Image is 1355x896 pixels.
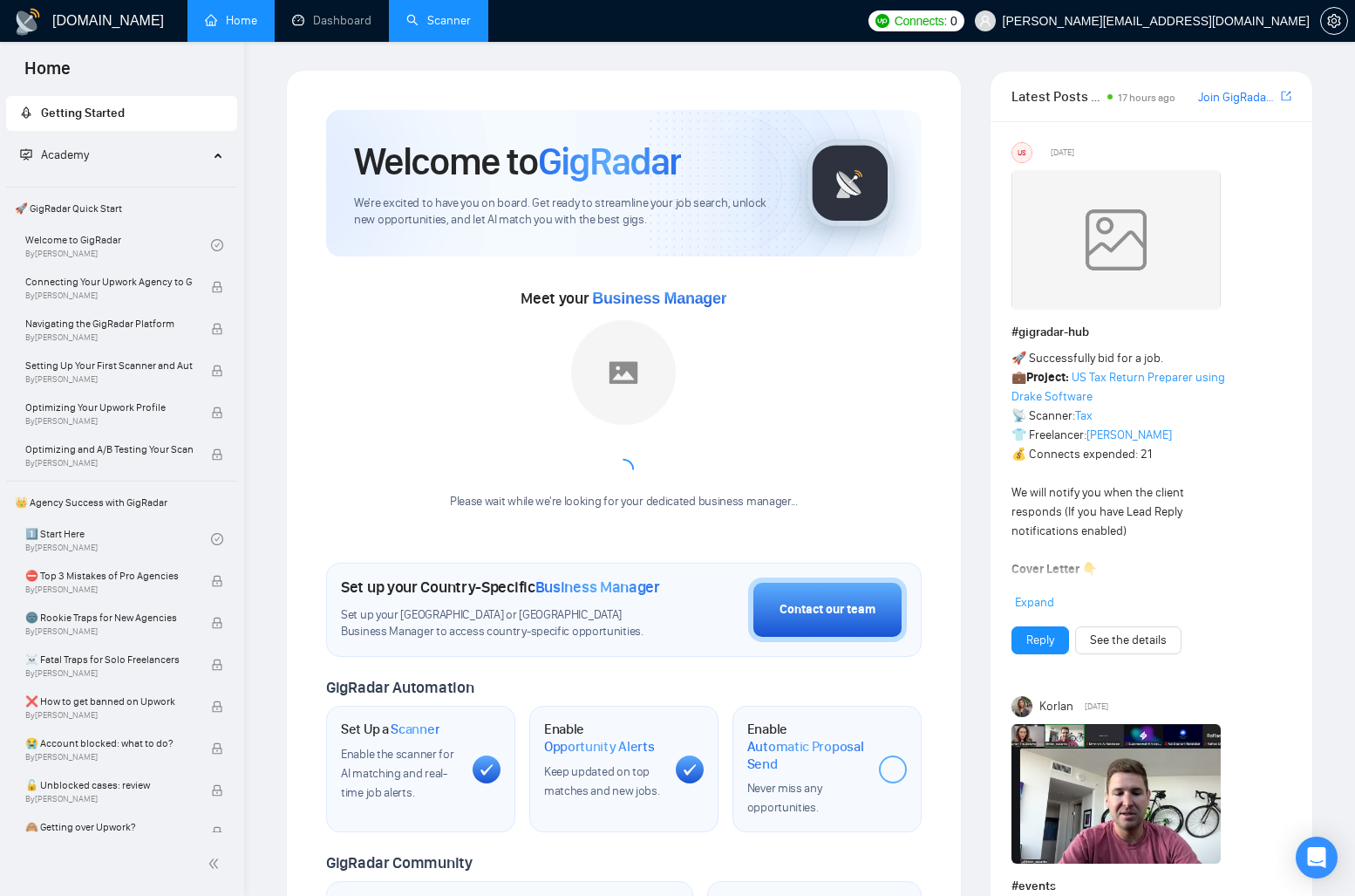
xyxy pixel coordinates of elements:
li: Getting Started [6,96,237,131]
span: Enable the scanner for AI matching and real-time job alerts. [341,747,453,800]
a: 1️⃣ Start HereBy[PERSON_NAME] [25,520,211,558]
a: homeHome [205,13,257,28]
a: See the details [1090,631,1167,650]
span: user [979,15,991,27]
img: F09EM4TRGJF-image.png [1011,724,1221,864]
img: weqQh+iSagEgQAAAABJRU5ErkJggg== [1011,170,1221,310]
span: Meet your [521,289,726,308]
span: Connecting Your Upwork Agency to GigRadar [25,273,193,291]
span: 0 [950,11,957,31]
button: Reply [1011,626,1069,654]
img: upwork-logo.png [875,14,889,28]
button: setting [1320,7,1348,35]
span: By [PERSON_NAME] [25,374,193,385]
div: Contact our team [780,600,875,619]
span: lock [211,407,223,419]
h1: Enable [544,721,662,755]
span: 😭 Account blocked: what to do? [25,735,193,752]
span: lock [211,784,223,797]
span: Automatic Proposal Send [747,738,865,772]
span: Keep updated on top matches and new jobs. [544,764,660,798]
button: Contact our team [748,578,907,642]
span: 👑 Agency Success with GigRadar [8,485,235,520]
span: Korlan [1039,697,1073,716]
a: US Tax Return Preparer using Drake Software [1011,370,1225,404]
span: lock [211,448,223,461]
span: lock [211,617,223,629]
span: Set up your [GEOGRAPHIC_DATA] or [GEOGRAPHIC_DATA] Business Manager to access country-specific op... [341,607,661,640]
span: 🙈 Getting over Upwork? [25,818,193,836]
span: By [PERSON_NAME] [25,585,193,595]
button: See the details [1075,626,1181,654]
span: [DATE] [1051,145,1074,161]
span: Latest Posts from the GigRadar Community [1011,85,1102,107]
span: GigRadar Community [326,853,473,872]
span: lock [211,701,223,713]
span: GigRadar Automation [326,678,473,697]
span: 17 hours ago [1118,92,1175,104]
strong: Cover Letter 👇 [1011,562,1097,577]
h1: Enable [747,721,865,772]
span: Optimizing Your Upwork Profile [25,399,193,416]
span: GigRadar [538,138,681,185]
span: 🔓 Unblocked cases: review [25,776,193,794]
a: Welcome to GigRadarBy[PERSON_NAME] [25,226,211,264]
span: By [PERSON_NAME] [25,752,193,763]
span: ⛔ Top 3 Mistakes of Pro Agencies [25,567,193,585]
span: fund-projection-screen [20,148,32,161]
a: dashboardDashboard [292,13,371,28]
img: placeholder.png [571,320,676,425]
span: export [1281,89,1291,103]
span: ❌ How to get banned on Upwork [25,693,193,710]
span: By [PERSON_NAME] [25,332,193,343]
a: [PERSON_NAME] [1086,427,1172,442]
span: lock [211,659,223,671]
span: We're excited to have you on board. Get ready to streamline your job search, unlock new opportuni... [354,195,779,229]
span: ☠️ Fatal Traps for Solo Freelancers [25,651,193,668]
span: check-circle [211,239,223,251]
img: Korlan [1011,696,1032,717]
h1: Welcome to [354,138,681,185]
span: lock [211,323,223,335]
h1: # gigradar-hub [1011,323,1291,342]
span: By [PERSON_NAME] [25,626,193,637]
span: Navigating the GigRadar Platform [25,315,193,332]
a: setting [1320,14,1348,28]
div: US [1012,143,1032,162]
span: check-circle [211,533,223,545]
span: Business Manager [592,290,726,307]
a: Reply [1026,631,1054,650]
span: 🚀 GigRadar Quick Start [8,191,235,226]
div: Please wait while we're looking for your dedicated business manager... [439,494,808,510]
span: lock [211,281,223,293]
strong: Project: [1026,370,1069,385]
span: Optimizing and A/B Testing Your Scanner for Better Results [25,441,193,458]
a: searchScanner [406,13,471,28]
span: By [PERSON_NAME] [25,416,193,427]
span: Business Manager [535,578,660,597]
span: loading [613,459,634,480]
span: rocket [20,106,32,119]
span: Setting Up Your First Scanner and Auto-Bidder [25,357,193,374]
span: Academy [20,147,89,162]
span: lock [211,575,223,587]
h1: # events [1011,877,1291,896]
span: lock [211,826,223,838]
img: gigradar-logo.png [807,140,894,227]
span: Expand [1015,595,1054,610]
h1: Set Up a [341,721,439,738]
a: Join GigRadar Slack Community [1198,88,1277,107]
a: export [1281,88,1291,105]
span: lock [211,365,223,377]
h1: Set up your Country-Specific [341,578,660,597]
span: double-left [208,855,225,872]
span: lock [211,742,223,755]
a: Tax [1075,408,1093,423]
span: Never miss any opportunities. [747,781,822,815]
span: Scanner [391,721,439,738]
span: By [PERSON_NAME] [25,291,193,301]
span: Academy [41,147,89,162]
span: By [PERSON_NAME] [25,710,193,721]
span: 🌚 Rookie Traps for New Agencies [25,609,193,626]
span: Home [10,56,85,92]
